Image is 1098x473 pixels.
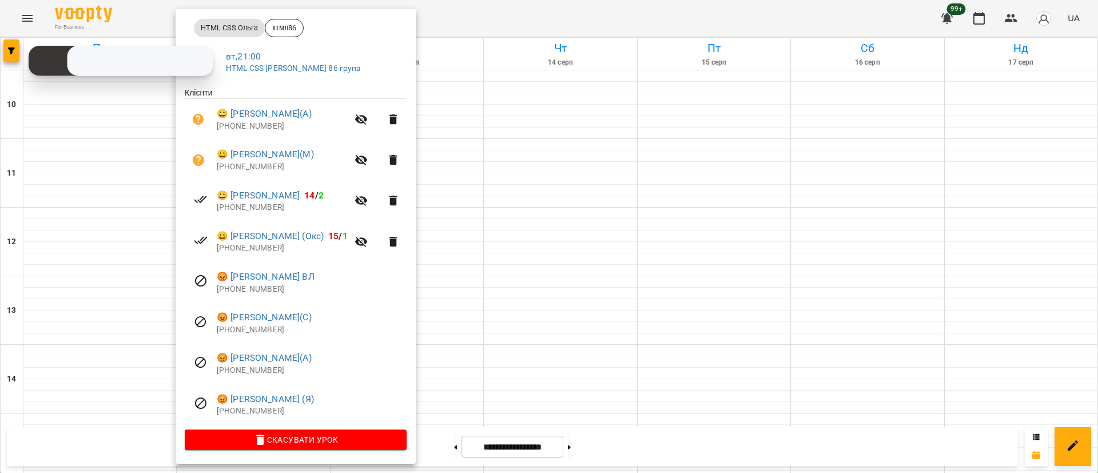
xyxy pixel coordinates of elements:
[217,270,315,284] a: 😡 [PERSON_NAME] ВЛ
[185,146,212,174] button: Візит ще не сплачено. Додати оплату?
[194,356,208,369] svg: Візит скасовано
[194,315,208,329] svg: Візит скасовано
[328,230,339,241] span: 15
[217,351,312,365] a: 😡 [PERSON_NAME](А)
[265,19,304,37] div: хтмл86
[194,396,208,410] svg: Візит скасовано
[328,230,348,241] b: /
[217,284,407,295] p: [PHONE_NUMBER]
[217,243,348,254] p: [PHONE_NUMBER]
[194,193,208,206] svg: Візит сплачено
[185,430,407,450] button: Скасувати Урок
[304,190,324,201] b: /
[194,23,265,33] span: HTML CSS Ольга
[217,324,407,336] p: [PHONE_NUMBER]
[217,148,314,161] a: 😀 [PERSON_NAME](М)
[226,51,261,62] a: вт , 21:00
[217,121,348,132] p: [PHONE_NUMBER]
[217,161,348,173] p: [PHONE_NUMBER]
[265,23,303,33] span: хтмл86
[217,202,348,213] p: [PHONE_NUMBER]
[217,311,312,324] a: 😡 [PERSON_NAME](С)
[319,190,324,201] span: 2
[217,365,407,376] p: [PHONE_NUMBER]
[185,87,407,430] ul: Клієнти
[194,274,208,288] svg: Візит скасовано
[217,406,407,417] p: [PHONE_NUMBER]
[217,392,314,406] a: 😡 [PERSON_NAME] (Я)
[304,190,315,201] span: 14
[217,229,324,243] a: 😀 [PERSON_NAME] (Окс)
[185,106,212,133] button: Візит ще не сплачено. Додати оплату?
[226,63,361,73] a: HTML CSS [PERSON_NAME] 86 група
[343,230,348,241] span: 1
[217,107,312,121] a: 😀 [PERSON_NAME](А)
[194,233,208,247] svg: Візит сплачено
[194,433,397,447] span: Скасувати Урок
[217,189,300,202] a: 😀 [PERSON_NAME]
